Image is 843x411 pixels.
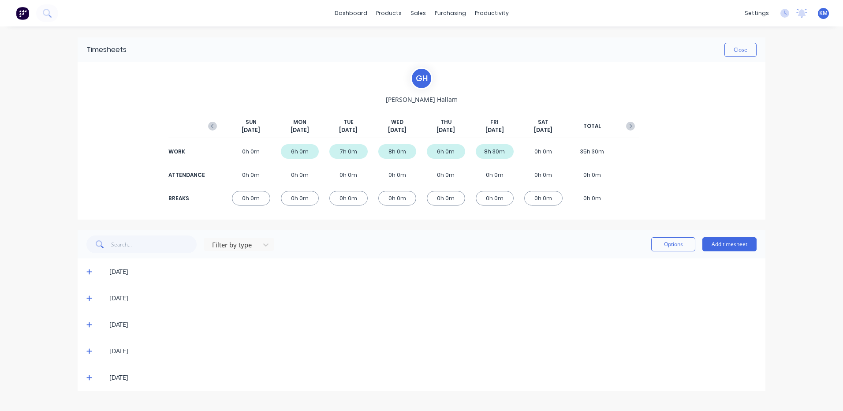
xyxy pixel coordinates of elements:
div: 35h 30m [573,144,612,159]
div: 0h 0m [232,144,270,159]
span: [DATE] [436,126,455,134]
div: 0h 0m [378,168,417,182]
div: ATTENDANCE [168,171,204,179]
span: [DATE] [242,126,260,134]
span: [DATE] [291,126,309,134]
div: 0h 0m [476,168,514,182]
span: [PERSON_NAME] Hallam [386,95,458,104]
span: KM [819,9,828,17]
div: 0h 0m [524,168,563,182]
div: 7h 0m [329,144,368,159]
span: THU [440,118,451,126]
div: 6h 0m [281,144,319,159]
span: SUN [246,118,257,126]
a: dashboard [330,7,372,20]
button: Close [724,43,757,57]
div: 0h 0m [329,191,368,205]
div: purchasing [430,7,470,20]
div: products [372,7,406,20]
span: [DATE] [534,126,552,134]
div: WORK [168,148,204,156]
span: [DATE] [485,126,504,134]
div: [DATE] [109,293,757,303]
div: 0h 0m [378,191,417,205]
div: 0h 0m [427,168,465,182]
span: WED [391,118,403,126]
div: productivity [470,7,513,20]
span: TUE [343,118,354,126]
div: [DATE] [109,373,757,382]
span: [DATE] [388,126,407,134]
div: 0h 0m [281,168,319,182]
div: settings [740,7,773,20]
div: 0h 0m [232,191,270,205]
span: TOTAL [583,122,601,130]
span: [DATE] [339,126,358,134]
div: [DATE] [109,346,757,356]
input: Search... [111,235,197,253]
div: 0h 0m [573,168,612,182]
div: 6h 0m [427,144,465,159]
div: 0h 0m [524,191,563,205]
span: MON [293,118,306,126]
div: [DATE] [109,320,757,329]
span: SAT [538,118,548,126]
div: 0h 0m [573,191,612,205]
div: 8h 0m [378,144,417,159]
div: sales [406,7,430,20]
div: 0h 0m [329,168,368,182]
div: Timesheets [86,45,127,55]
div: 8h 30m [476,144,514,159]
div: 0h 0m [281,191,319,205]
button: Add timesheet [702,237,757,251]
img: Factory [16,7,29,20]
div: 0h 0m [427,191,465,205]
div: 0h 0m [476,191,514,205]
span: FRI [490,118,499,126]
div: G H [410,67,433,90]
button: Options [651,237,695,251]
div: [DATE] [109,267,757,276]
div: 0h 0m [524,144,563,159]
div: BREAKS [168,194,204,202]
div: 0h 0m [232,168,270,182]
